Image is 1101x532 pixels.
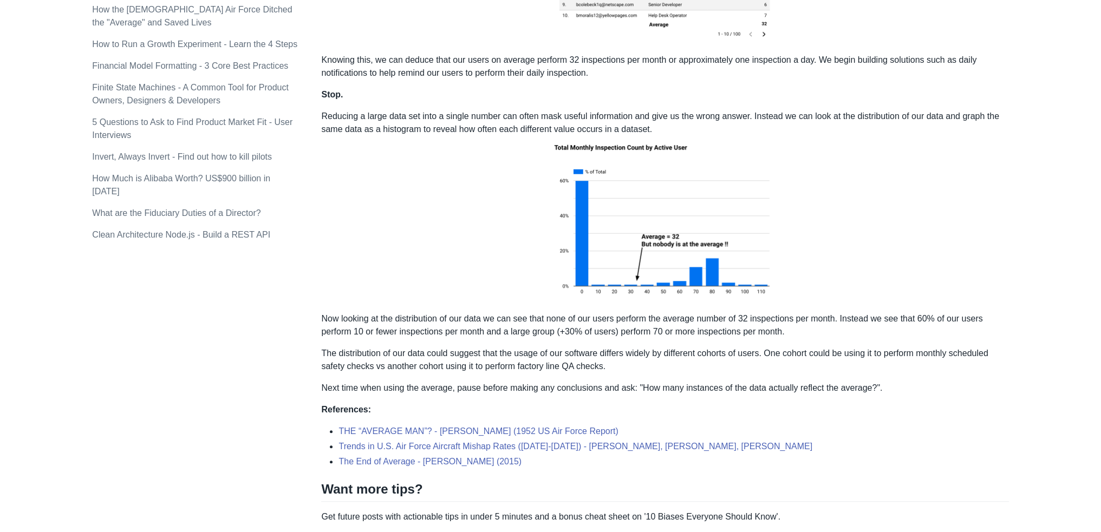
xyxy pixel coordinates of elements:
[321,382,1008,395] p: Next time when using the average, pause before making any conclusions and ask: "How many instance...
[321,54,1008,80] p: Knowing this, we can deduce that our users on average perform 32 inspections per month or approxi...
[546,136,784,304] img: histogram_inspections
[338,426,618,436] a: THE “AVERAGE MAN”? - [PERSON_NAME] (1952 US Air Force Report)
[92,230,270,239] a: Clean Architecture Node.js - Build a REST API
[92,174,270,196] a: How Much is Alibaba Worth? US$900 billion in [DATE]
[321,90,343,99] strong: Stop.
[92,61,288,70] a: Financial Model Formatting - 3 Core Best Practices
[92,152,272,161] a: Invert, Always Invert - Find out how to kill pilots
[321,481,1008,502] h2: Want more tips?
[338,457,522,466] a: The End of Average - [PERSON_NAME] (2015)
[92,117,292,140] a: 5 Questions to Ask to Find Product Market Fit - User Interviews
[321,110,1008,304] p: Reducing a large data set into a single number can often mask useful information and give us the ...
[338,442,812,451] a: Trends in U.S. Air Force Aircraft Mishap Rates ([DATE]-[DATE]) - [PERSON_NAME], [PERSON_NAME], [P...
[321,347,1008,373] p: The distribution of our data could suggest that the usage of our software differs widely by diffe...
[321,405,371,414] strong: References:
[321,312,1008,338] p: Now looking at the distribution of our data we can see that none of our users perform the average...
[321,510,1008,523] p: Get future posts with actionable tips in under 5 minutes and a bonus cheat sheet on '10 Biases Ev...
[92,83,289,105] a: Finite State Machines - A Common Tool for Product Owners, Designers & Developers
[92,5,292,27] a: How the [DEMOGRAPHIC_DATA] Air Force Ditched the "Average" and Saved Lives
[92,40,297,49] a: How to Run a Growth Experiment - Learn the 4 Steps
[92,208,260,218] a: What are the Fiduciary Duties of a Director?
